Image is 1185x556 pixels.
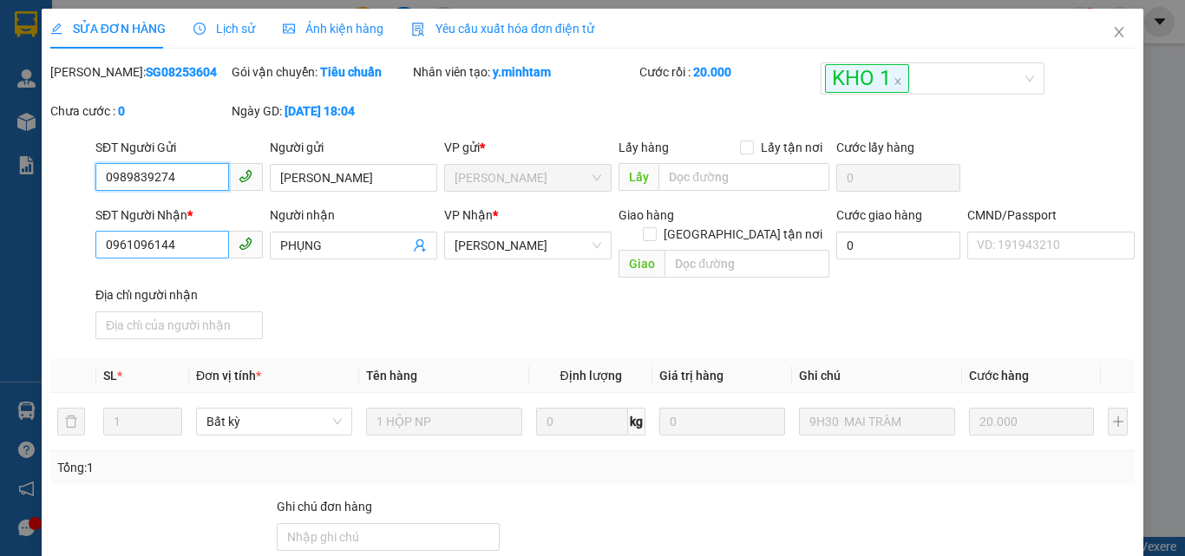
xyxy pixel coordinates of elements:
[659,369,723,383] span: Giá trị hàng
[413,62,636,82] div: Nhân viên tạo:
[103,369,117,383] span: SL
[239,237,252,251] span: phone
[639,62,817,82] div: Cước rồi :
[206,409,342,435] span: Bất kỳ
[658,163,829,191] input: Dọc đường
[239,169,252,183] span: phone
[693,65,731,79] b: 20.000
[754,138,829,157] span: Lấy tận nơi
[95,285,263,304] div: Địa chỉ người nhận
[57,408,85,435] button: delete
[277,523,500,551] input: Ghi chú đơn hàng
[1108,408,1128,435] button: plus
[95,138,263,157] div: SĐT Người Gửi
[444,138,612,157] div: VP gửi
[413,239,427,252] span: user-add
[270,206,437,225] div: Người nhận
[50,23,62,35] span: edit
[1112,25,1126,39] span: close
[967,206,1135,225] div: CMND/Passport
[444,208,493,222] span: VP Nhận
[50,101,228,121] div: Chưa cước :
[1095,9,1143,57] button: Close
[455,232,601,258] span: Ngã Tư Huyện
[619,141,669,154] span: Lấy hàng
[196,369,261,383] span: Đơn vị tính
[969,369,1029,383] span: Cước hàng
[320,65,382,79] b: Tiêu chuẩn
[285,104,355,118] b: [DATE] 18:04
[836,232,960,259] input: Cước giao hàng
[193,22,255,36] span: Lịch sử
[659,408,784,435] input: 0
[57,458,459,477] div: Tổng: 1
[232,62,409,82] div: Gói vận chuyển:
[193,23,206,35] span: clock-circle
[836,208,922,222] label: Cước giao hàng
[969,408,1094,435] input: 0
[118,104,125,118] b: 0
[455,165,601,191] span: Hồ Chí Minh
[836,164,960,192] input: Cước lấy hàng
[277,500,372,513] label: Ghi chú đơn hàng
[283,23,295,35] span: picture
[95,311,263,339] input: Địa chỉ của người nhận
[411,22,594,36] span: Yêu cầu xuất hóa đơn điện tử
[366,369,417,383] span: Tên hàng
[270,138,437,157] div: Người gửi
[665,250,829,278] input: Dọc đường
[146,65,217,79] b: SG08253604
[799,408,955,435] input: Ghi Chú
[95,206,263,225] div: SĐT Người Nhận
[50,62,228,82] div: [PERSON_NAME]:
[493,65,551,79] b: y.minhtam
[560,369,621,383] span: Định lượng
[619,250,665,278] span: Giao
[411,23,425,36] img: icon
[50,22,166,36] span: SỬA ĐƠN HÀNG
[283,22,383,36] span: Ảnh kiện hàng
[825,64,909,93] span: KHO 1
[628,408,645,435] span: kg
[232,101,409,121] div: Ngày GD:
[792,359,962,393] th: Ghi chú
[619,208,674,222] span: Giao hàng
[836,141,914,154] label: Cước lấy hàng
[894,77,902,86] span: close
[657,225,829,244] span: [GEOGRAPHIC_DATA] tận nơi
[619,163,658,191] span: Lấy
[366,408,522,435] input: VD: Bàn, Ghế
